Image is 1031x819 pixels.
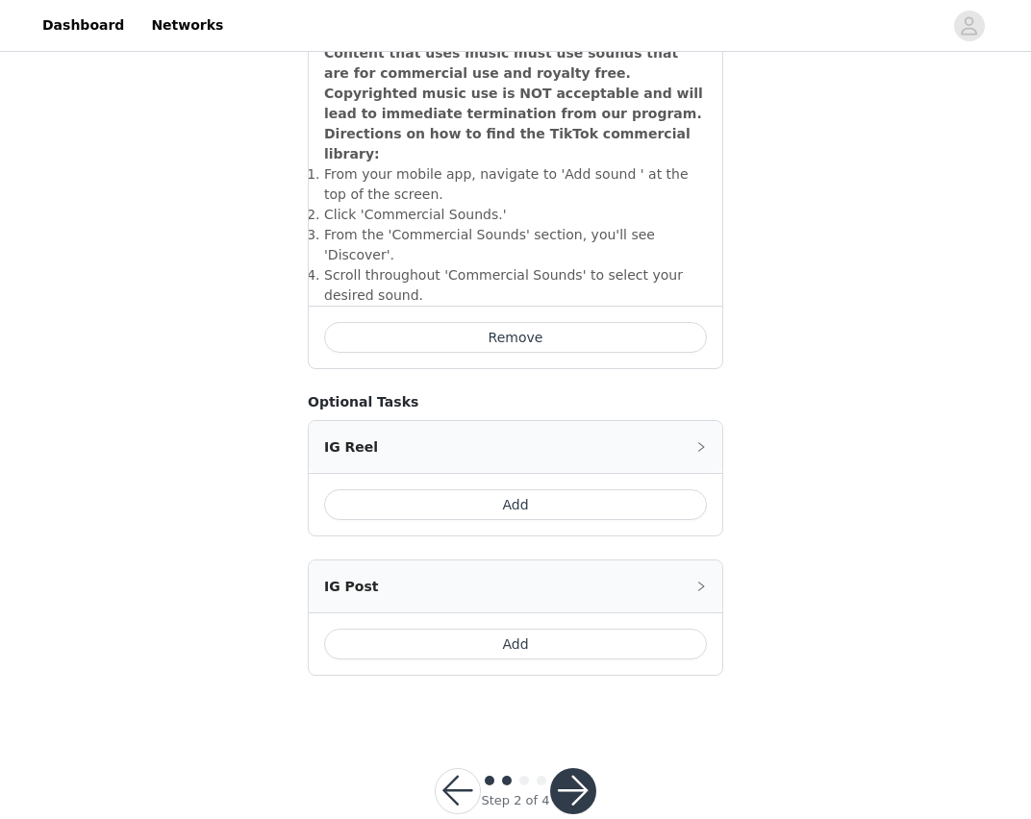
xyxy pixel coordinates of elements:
div: avatar [960,11,978,41]
i: icon: right [695,441,707,453]
button: Add [324,489,707,520]
a: Networks [139,4,235,47]
button: Remove [324,322,707,353]
i: icon: right [695,581,707,592]
li: ​From the 'Commercial Sounds' section, you'll see 'Discover'. [324,225,707,265]
h4: Optional Tasks [308,392,723,412]
strong: Content that uses music must use sounds that are for commercial use and royalty free. Copyrighted... [324,45,703,161]
li: ​Click 'Commercial Sounds.' [324,205,707,225]
button: Add [324,629,707,659]
div: icon: rightIG Reel [309,421,722,473]
li: ​Scroll throughout 'Commercial Sounds' to select your desired sound. [324,265,707,306]
a: Dashboard [31,4,136,47]
div: icon: rightIG Post [309,560,722,612]
li: ​From your mobile app, navigate to 'Add sound ' at the top of the screen. [324,164,707,205]
div: Step 2 of 4 [481,791,549,810]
